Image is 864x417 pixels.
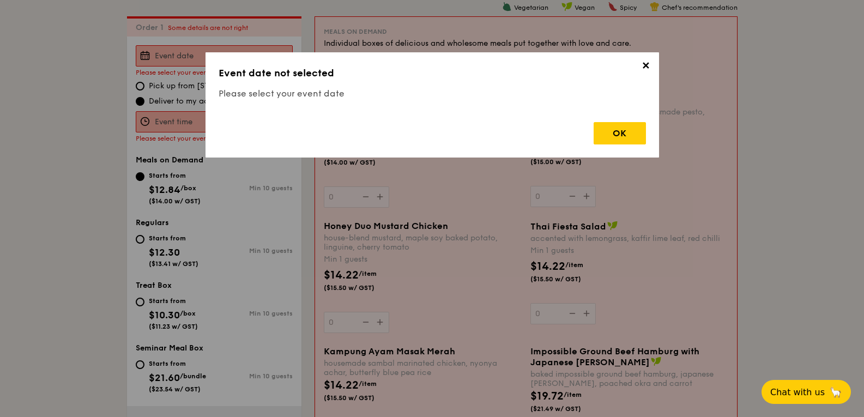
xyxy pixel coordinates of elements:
[219,65,646,81] h3: Event date not selected
[638,60,654,75] span: ✕
[219,87,646,100] h4: Please select your event date
[829,386,842,398] span: 🦙
[770,387,825,397] span: Chat with us
[762,380,851,404] button: Chat with us🦙
[594,122,646,144] div: OK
